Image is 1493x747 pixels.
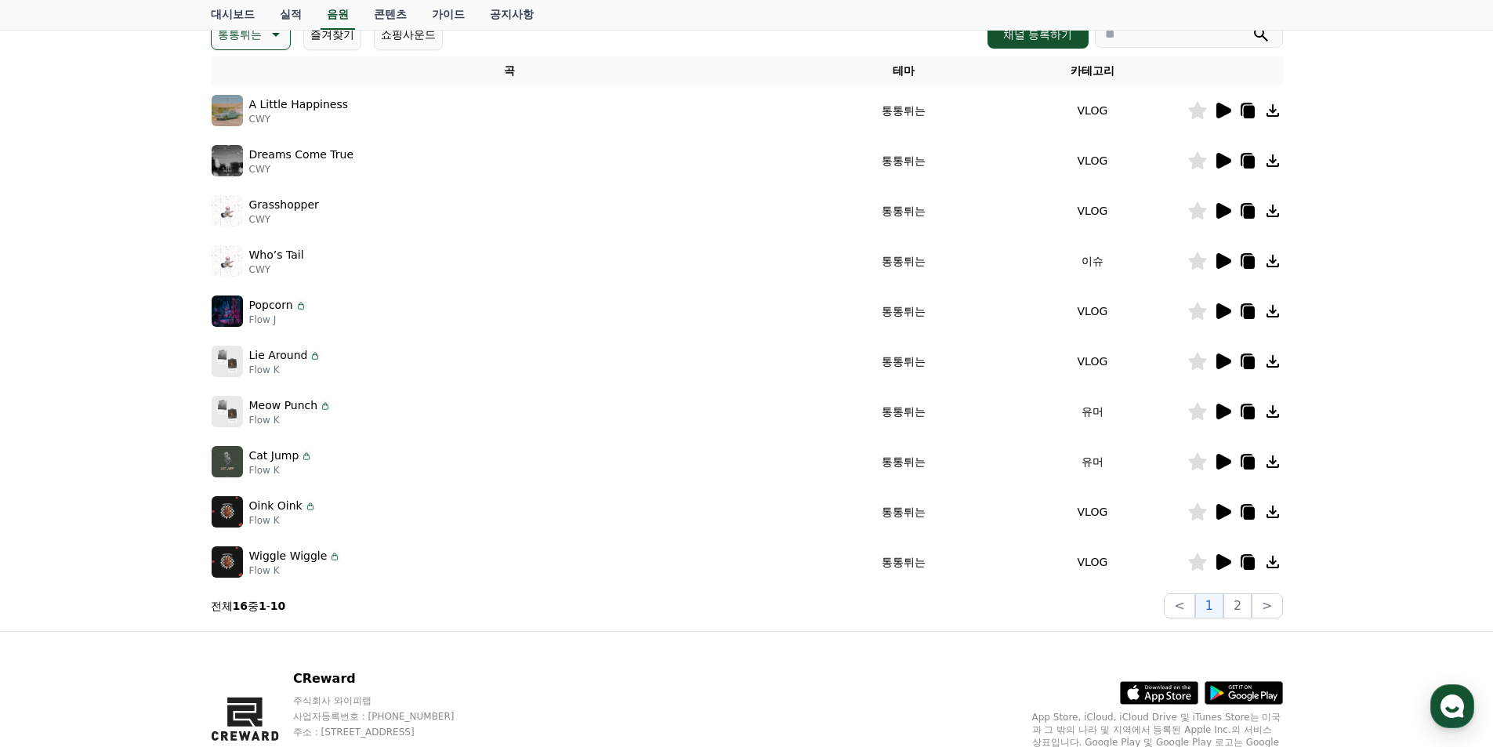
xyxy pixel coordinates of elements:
[202,497,301,536] a: 설정
[249,147,354,163] p: Dreams Come True
[303,19,361,50] button: 즐겨찾기
[809,56,998,85] th: 테마
[1164,593,1194,618] button: <
[249,347,308,364] p: Lie Around
[809,386,998,437] td: 통통튀는
[293,710,484,723] p: 사업자등록번호 : [PHONE_NUMBER]
[293,694,484,707] p: 주식회사 와이피랩
[249,247,304,263] p: Who’s Tail
[249,498,303,514] p: Oink Oink
[998,56,1187,85] th: 카테고리
[998,236,1187,286] td: 이슈
[809,336,998,386] td: 통통튀는
[212,145,243,176] img: music
[1252,593,1282,618] button: >
[809,236,998,286] td: 통통튀는
[998,537,1187,587] td: VLOG
[211,598,286,614] p: 전체 중 -
[249,397,318,414] p: Meow Punch
[998,186,1187,236] td: VLOG
[212,245,243,277] img: music
[249,297,293,314] p: Popcorn
[809,537,998,587] td: 통통튀는
[212,195,243,227] img: music
[259,600,266,612] strong: 1
[49,520,59,533] span: 홈
[242,520,261,533] span: 설정
[143,521,162,534] span: 대화
[233,600,248,612] strong: 16
[212,546,243,578] img: music
[998,386,1187,437] td: 유머
[249,213,319,226] p: CWY
[103,497,202,536] a: 대화
[809,186,998,236] td: 통통튀는
[293,669,484,688] p: CReward
[809,437,998,487] td: 통통튀는
[249,364,322,376] p: Flow K
[249,113,349,125] p: CWY
[211,19,291,50] button: 통통튀는
[212,95,243,126] img: music
[998,487,1187,537] td: VLOG
[218,24,262,45] p: 통통튀는
[249,314,307,326] p: Flow J
[212,296,243,327] img: music
[998,85,1187,136] td: VLOG
[249,548,328,564] p: Wiggle Wiggle
[1195,593,1223,618] button: 1
[809,85,998,136] td: 통통튀는
[809,286,998,336] td: 통통튀는
[212,496,243,528] img: music
[987,20,1088,49] button: 채널 등록하기
[212,346,243,377] img: music
[293,726,484,738] p: 주소 : [STREET_ADDRESS]
[1223,593,1252,618] button: 2
[212,446,243,477] img: music
[998,336,1187,386] td: VLOG
[809,136,998,186] td: 통통튀는
[249,263,304,276] p: CWY
[374,19,443,50] button: 쇼핑사운드
[809,487,998,537] td: 통통튀는
[998,286,1187,336] td: VLOG
[249,197,319,213] p: Grasshopper
[211,56,810,85] th: 곡
[270,600,285,612] strong: 10
[249,564,342,577] p: Flow K
[5,497,103,536] a: 홈
[249,163,354,176] p: CWY
[249,96,349,113] p: A Little Happiness
[249,448,299,464] p: Cat Jump
[998,136,1187,186] td: VLOG
[212,396,243,427] img: music
[998,437,1187,487] td: 유머
[249,414,332,426] p: Flow K
[249,464,313,477] p: Flow K
[249,514,317,527] p: Flow K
